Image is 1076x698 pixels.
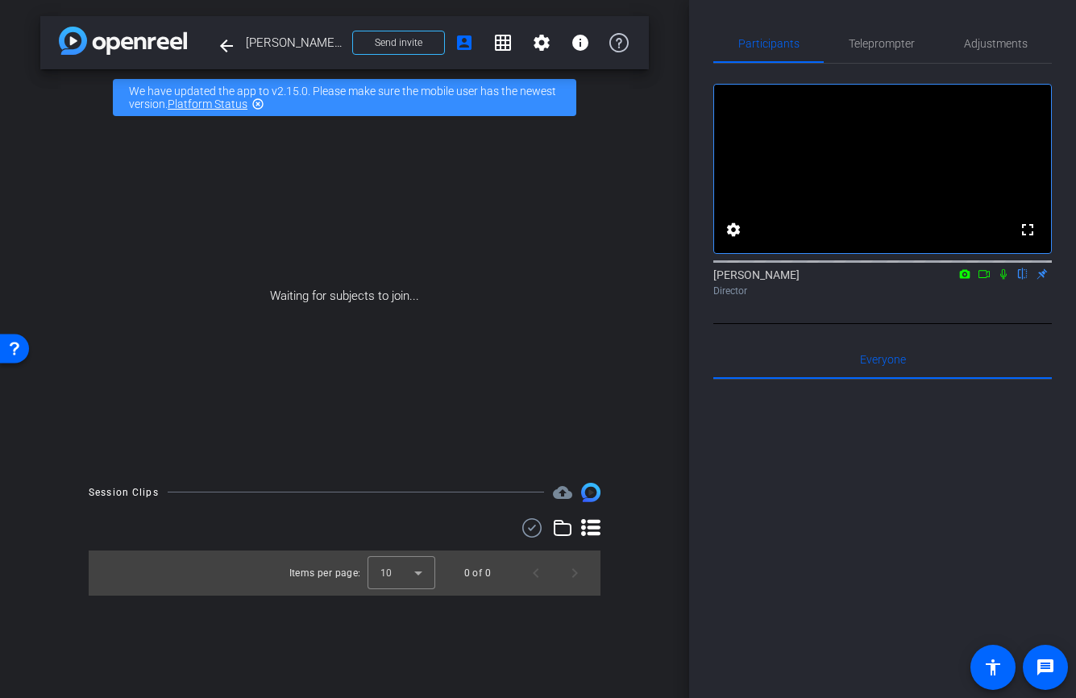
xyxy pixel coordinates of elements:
[113,79,576,116] div: We have updated the app to v2.15.0. Please make sure the mobile user has the newest version.
[493,33,513,52] mat-icon: grid_on
[553,483,572,502] mat-icon: cloud_upload
[713,267,1052,298] div: [PERSON_NAME]
[352,31,445,55] button: Send invite
[40,126,649,467] div: Waiting for subjects to join...
[849,38,915,49] span: Teleprompter
[1018,220,1037,239] mat-icon: fullscreen
[375,36,422,49] span: Send invite
[724,220,743,239] mat-icon: settings
[289,565,361,581] div: Items per page:
[532,33,551,52] mat-icon: settings
[860,354,906,365] span: Everyone
[983,658,1003,677] mat-icon: accessibility
[1036,658,1055,677] mat-icon: message
[581,483,600,502] img: Session clips
[246,27,343,59] span: [PERSON_NAME] and [PERSON_NAME]
[168,98,247,110] a: Platform Status
[517,554,555,592] button: Previous page
[217,36,236,56] mat-icon: arrow_back
[1013,266,1032,280] mat-icon: flip
[455,33,474,52] mat-icon: account_box
[964,38,1028,49] span: Adjustments
[713,284,1052,298] div: Director
[251,98,264,110] mat-icon: highlight_off
[555,554,594,592] button: Next page
[553,483,572,502] span: Destinations for your clips
[571,33,590,52] mat-icon: info
[59,27,187,55] img: app-logo
[738,38,800,49] span: Participants
[89,484,159,501] div: Session Clips
[464,565,491,581] div: 0 of 0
